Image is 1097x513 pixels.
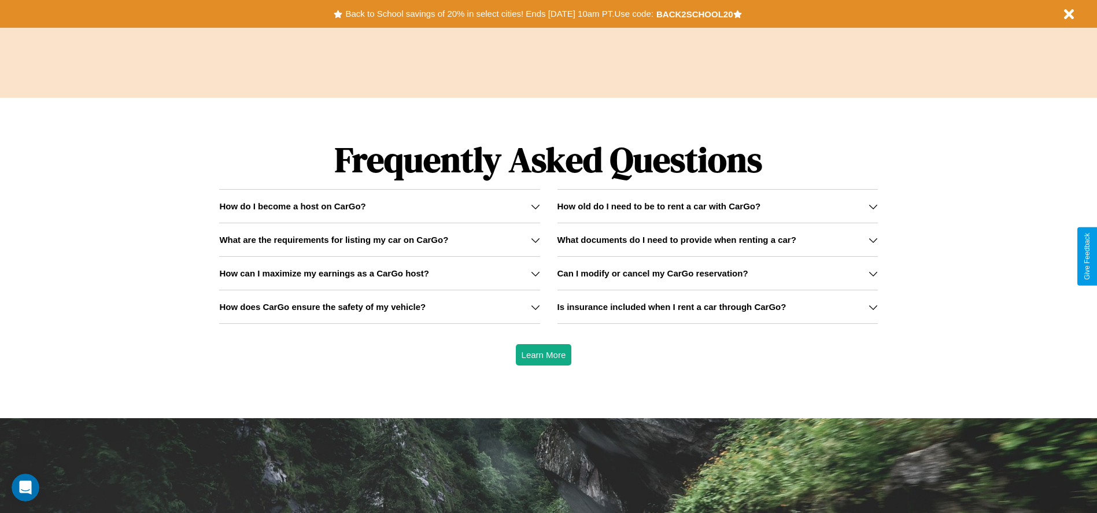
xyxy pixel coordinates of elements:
[219,201,365,211] h3: How do I become a host on CarGo?
[557,268,748,278] h3: Can I modify or cancel my CarGo reservation?
[219,235,448,245] h3: What are the requirements for listing my car on CarGo?
[656,9,733,19] b: BACK2SCHOOL20
[219,268,429,278] h3: How can I maximize my earnings as a CarGo host?
[12,474,39,501] iframe: Intercom live chat
[516,344,572,366] button: Learn More
[557,302,786,312] h3: Is insurance included when I rent a car through CarGo?
[219,130,877,189] h1: Frequently Asked Questions
[557,235,796,245] h3: What documents do I need to provide when renting a car?
[557,201,761,211] h3: How old do I need to be to rent a car with CarGo?
[219,302,426,312] h3: How does CarGo ensure the safety of my vehicle?
[342,6,656,22] button: Back to School savings of 20% in select cities! Ends [DATE] 10am PT.Use code:
[1083,233,1091,280] div: Give Feedback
